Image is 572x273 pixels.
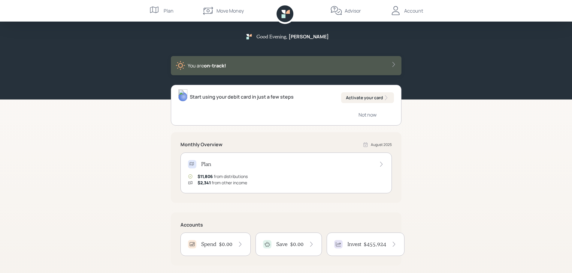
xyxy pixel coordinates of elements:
[188,62,226,69] div: You are
[190,93,294,100] div: Start using your debit card in just a few steps
[176,61,185,70] img: sunny-XHVQM73Q.digested.png
[198,173,248,180] div: from distributions
[276,241,288,248] h4: Save
[164,7,174,14] div: Plan
[198,174,213,179] span: $11,806
[256,34,287,39] h5: Good Evening ,
[359,111,377,118] div: Not now
[216,7,244,14] div: Move Money
[364,241,386,248] h4: $455,924
[347,241,361,248] h4: Invest
[346,95,389,101] div: Activate your card
[219,241,232,248] h4: $0.00
[201,161,211,168] h4: Plan
[201,241,216,248] h4: Spend
[290,241,304,248] h4: $0.00
[341,92,394,103] button: Activate your card
[204,62,226,69] span: on‑track!
[178,89,187,101] img: michael-russo-headshot.png
[404,7,423,14] div: Account
[180,222,392,228] h5: Accounts
[198,180,211,185] span: $2,341
[371,142,392,147] div: August 2025
[289,34,329,40] h5: [PERSON_NAME]
[198,180,247,186] div: from other income
[345,7,361,14] div: Advisor
[180,142,222,147] h5: Monthly Overview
